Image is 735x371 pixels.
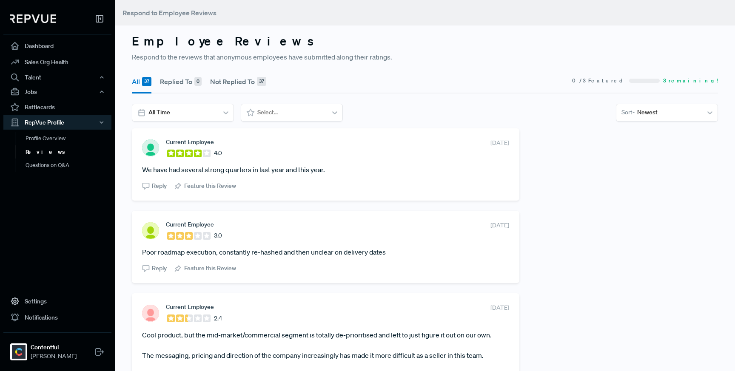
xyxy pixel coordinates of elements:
h3: Employee Reviews [132,34,718,48]
span: Feature this Review [184,181,236,190]
span: [DATE] [490,303,509,312]
article: We have had several strong quarters in last year and this year. [142,164,509,175]
a: Questions on Q&A [15,159,123,172]
article: Poor roadmap execution, constantly re-hashed and then unclear on delivery dates [142,247,509,257]
span: Respond to Employee Reviews [122,8,217,17]
a: Notifications [3,309,111,326]
button: Jobs [3,85,111,99]
a: ContentfulContentful[PERSON_NAME] [3,332,111,364]
span: Reply [152,181,167,190]
span: 0 / 3 Featured [572,77,626,85]
span: 3 remaining! [663,77,718,85]
img: Contentful [12,345,26,359]
a: Sales Org Health [3,54,111,70]
span: Feature this Review [184,264,236,273]
span: [PERSON_NAME] [31,352,77,361]
button: Talent [3,70,111,85]
p: Respond to the reviews that anonymous employees have submitted along their ratings. [132,52,718,62]
span: 3.0 [214,231,222,240]
span: 2.4 [214,314,222,323]
div: 37 [257,77,266,86]
button: RepVue Profile [3,115,111,130]
div: 37 [142,77,151,86]
div: 0 [194,77,202,86]
strong: Contentful [31,343,77,352]
span: Current Employee [166,139,214,145]
span: Current Employee [166,221,214,228]
span: Reply [152,264,167,273]
a: Reviews [15,145,123,159]
a: Dashboard [3,38,111,54]
button: Not Replied To 37 [210,70,266,93]
span: Current Employee [166,303,214,310]
span: [DATE] [490,139,509,147]
a: Settings [3,293,111,309]
a: Profile Overview [15,132,123,145]
span: 4.0 [214,149,222,158]
button: All 37 [132,70,151,93]
span: [DATE] [490,221,509,230]
a: Battlecards [3,99,111,115]
img: RepVue [10,14,56,23]
span: Sort - [621,108,635,117]
button: Replied To 0 [160,70,202,93]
